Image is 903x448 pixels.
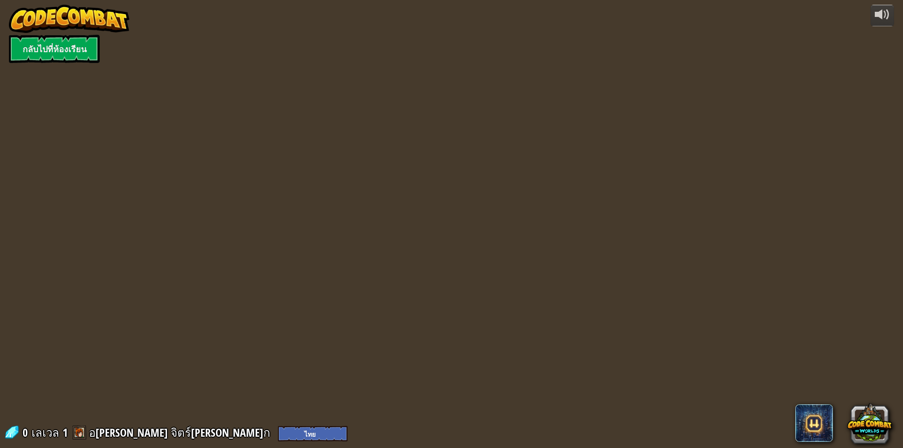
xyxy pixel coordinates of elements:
span: เลเวล [32,425,59,440]
span: 1 [63,425,68,440]
a: กลับไปที่ห้องเรียน [9,35,100,63]
img: CodeCombat - Learn how to code by playing a game [9,5,129,33]
a: อ[PERSON_NAME] จิตร์[PERSON_NAME]ก [89,425,273,440]
button: ปรับระดับเสียง [871,5,894,27]
span: 0 [23,425,31,440]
